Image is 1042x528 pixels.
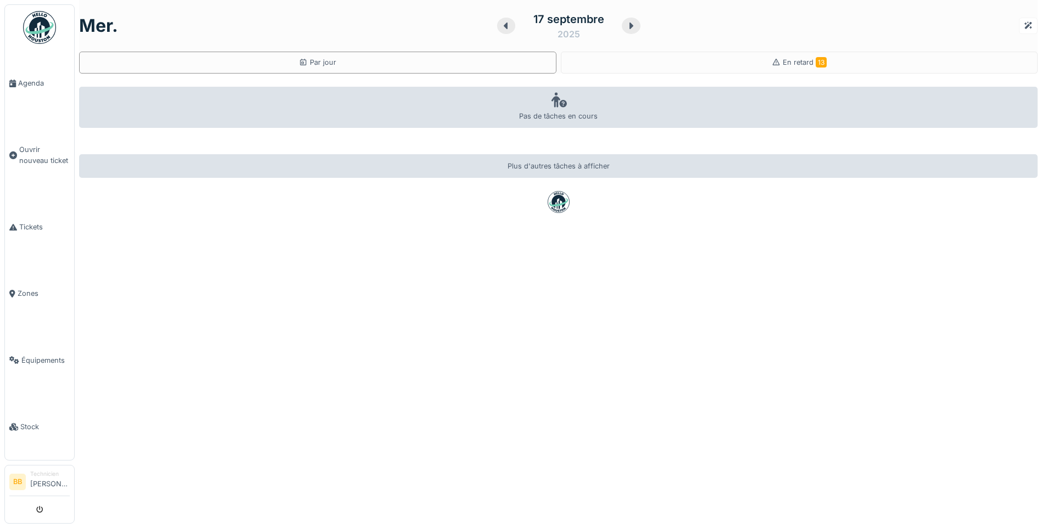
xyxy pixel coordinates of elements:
[30,470,70,493] li: [PERSON_NAME]
[548,191,570,213] img: badge-BVDL4wpA.svg
[79,87,1038,128] div: Pas de tâches en cours
[5,260,74,327] a: Zones
[9,474,26,490] li: BB
[783,58,827,66] span: En retard
[79,15,118,36] h1: mer.
[299,57,336,68] div: Par jour
[23,11,56,44] img: Badge_color-CXgf-gQk.svg
[558,27,580,41] div: 2025
[5,394,74,460] a: Stock
[79,154,1038,178] div: Plus d'autres tâches à afficher
[5,116,74,194] a: Ouvrir nouveau ticket
[5,194,74,260] a: Tickets
[20,422,70,432] span: Stock
[5,327,74,394] a: Équipements
[19,144,70,165] span: Ouvrir nouveau ticket
[18,78,70,88] span: Agenda
[21,355,70,366] span: Équipements
[816,57,827,68] span: 13
[9,470,70,496] a: BB Technicien[PERSON_NAME]
[5,50,74,116] a: Agenda
[19,222,70,232] span: Tickets
[18,288,70,299] span: Zones
[30,470,70,478] div: Technicien
[533,11,604,27] div: 17 septembre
